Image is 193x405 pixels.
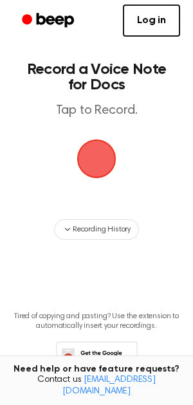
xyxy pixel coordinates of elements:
span: Contact us [8,375,185,397]
a: Beep [13,8,86,33]
p: Tired of copying and pasting? Use the extension to automatically insert your recordings. [10,312,183,331]
a: [EMAIL_ADDRESS][DOMAIN_NAME] [62,375,156,396]
button: Recording History [54,219,139,240]
span: Recording History [73,224,131,235]
h1: Record a Voice Note for Docs [23,62,170,93]
p: Tap to Record. [23,103,170,119]
a: Log in [123,4,180,37]
img: Beep Logo [77,139,116,178]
